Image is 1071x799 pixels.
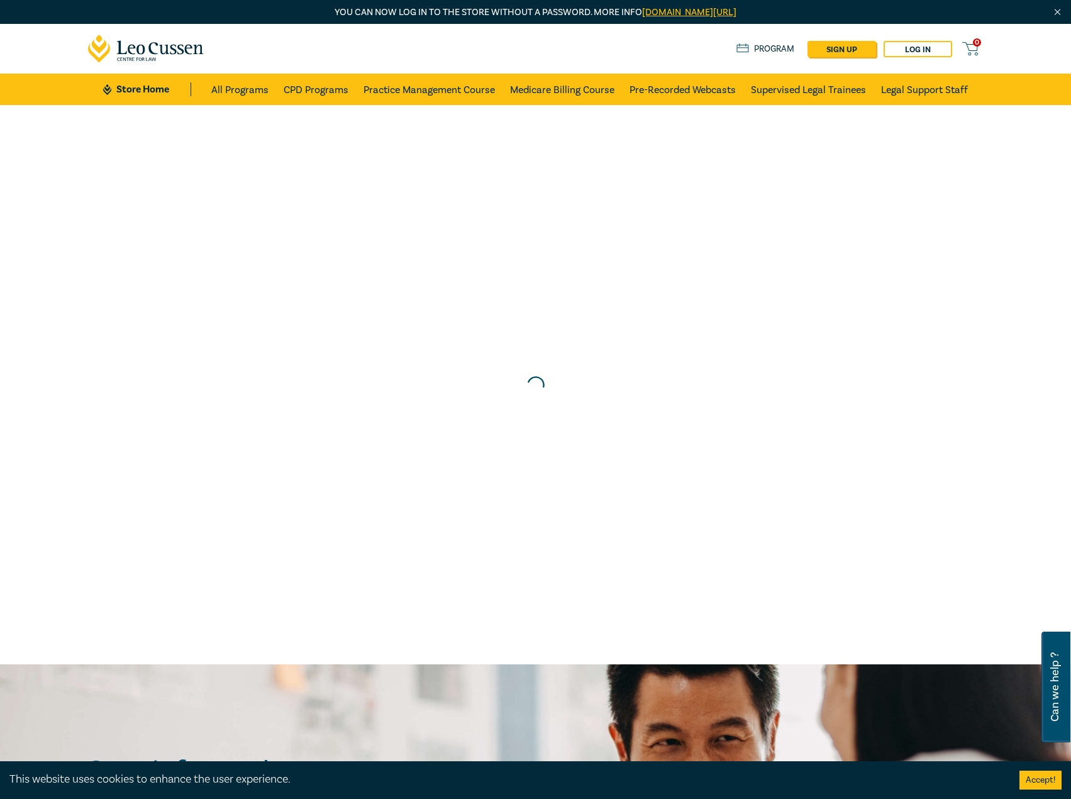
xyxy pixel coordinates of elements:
[884,41,952,57] a: Log in
[973,38,981,47] span: 0
[103,82,191,96] a: Store Home
[510,74,614,105] a: Medicare Billing Course
[88,6,984,20] p: You can now log in to the store without a password. More info
[363,74,495,105] a: Practice Management Course
[751,74,866,105] a: Supervised Legal Trainees
[88,755,385,788] h2: Stay informed.
[881,74,968,105] a: Legal Support Staff
[211,74,269,105] a: All Programs
[9,771,1001,788] div: This website uses cookies to enhance the user experience.
[1019,771,1062,790] button: Accept cookies
[736,42,795,56] a: Program
[630,74,736,105] a: Pre-Recorded Webcasts
[284,74,348,105] a: CPD Programs
[1049,639,1061,735] span: Can we help ?
[642,6,736,18] a: [DOMAIN_NAME][URL]
[1052,7,1063,18] img: Close
[807,41,876,57] a: sign up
